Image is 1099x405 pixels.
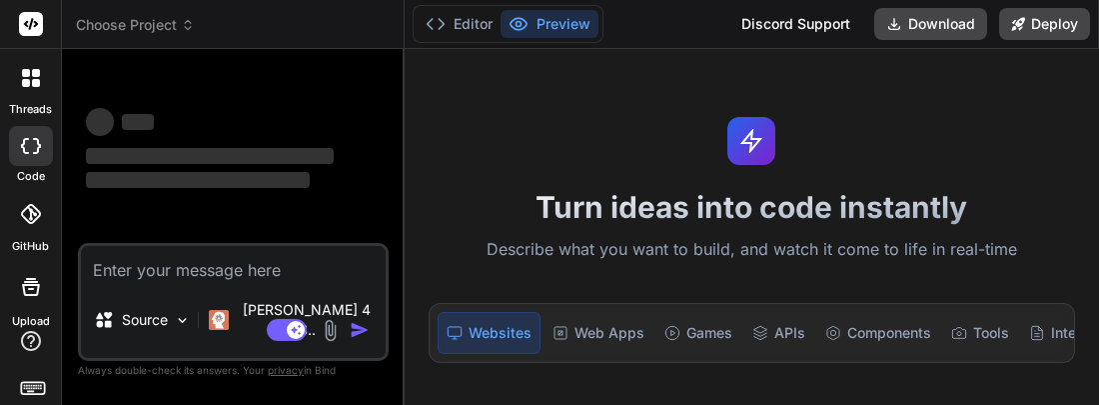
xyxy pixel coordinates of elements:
[122,114,154,130] span: ‌
[656,312,740,354] div: Games
[12,238,49,255] label: GitHub
[122,310,168,330] p: Source
[9,101,52,118] label: threads
[319,319,342,342] img: attachment
[17,168,45,185] label: code
[86,172,310,188] span: ‌
[874,8,987,40] button: Download
[417,189,1087,225] h1: Turn ideas into code instantly
[729,8,862,40] div: Discord Support
[86,148,334,164] span: ‌
[943,312,1017,354] div: Tools
[501,10,598,38] button: Preview
[268,364,304,376] span: privacy
[418,10,501,38] button: Editor
[350,320,370,340] img: icon
[12,313,50,330] label: Upload
[174,312,191,329] img: Pick Models
[237,300,377,340] p: [PERSON_NAME] 4 S..
[438,312,541,354] div: Websites
[817,312,939,354] div: Components
[209,310,229,330] img: Claude 4 Sonnet
[744,312,813,354] div: APIs
[76,15,195,35] span: Choose Project
[78,361,389,380] p: Always double-check its answers. Your in Bind
[999,8,1090,40] button: Deploy
[86,108,114,136] span: ‌
[417,237,1087,263] p: Describe what you want to build, and watch it come to life in real-time
[545,312,652,354] div: Web Apps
